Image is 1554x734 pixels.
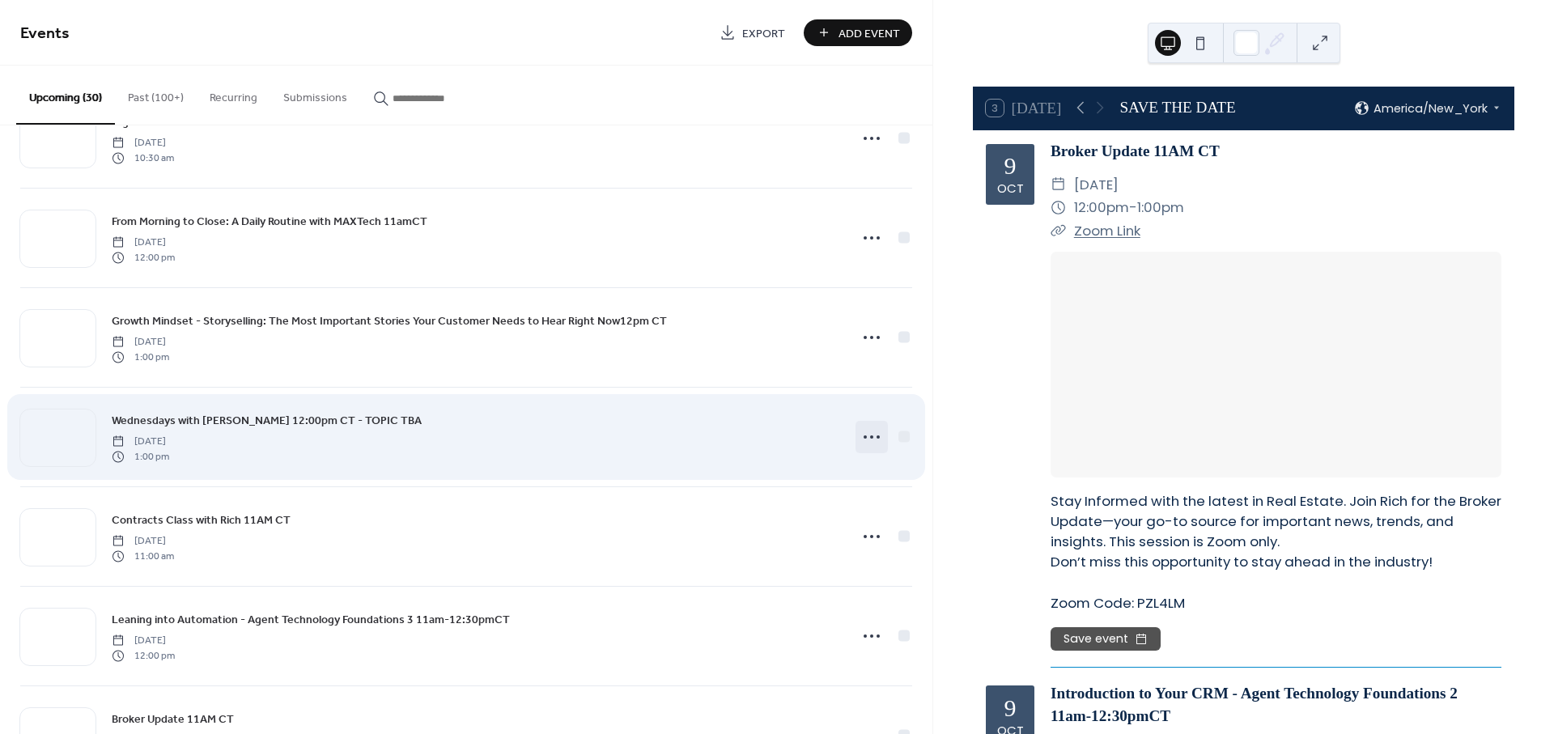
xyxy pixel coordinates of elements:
[1051,627,1161,651] button: Save event
[112,350,169,364] span: 1:00 pm
[112,648,175,663] span: 12:00 pm
[270,66,360,123] button: Submissions
[1051,196,1066,219] div: ​
[1004,696,1017,720] div: 9
[112,449,169,464] span: 1:00 pm
[1051,173,1066,197] div: ​
[112,435,169,449] span: [DATE]
[1051,685,1458,725] a: Introduction to Your CRM - Agent Technology Foundations 2 11am-12:30pmCT
[1074,221,1140,240] a: Zoom Link
[112,511,291,529] a: Contracts Class with Rich 11AM CT
[112,710,234,728] a: Broker Update 11AM CT
[112,612,510,629] span: Leaning into Automation - Agent Technology Foundations 3 11am-12:30pmCT
[1074,173,1119,197] span: [DATE]
[112,335,169,350] span: [DATE]
[1074,196,1129,219] span: 12:00pm
[112,413,422,430] span: Wednesdays with [PERSON_NAME] 12:00pm CT - TOPIC TBA
[16,66,115,125] button: Upcoming (30)
[112,235,175,250] span: [DATE]
[1051,219,1066,243] div: ​
[1137,196,1184,219] span: 1:00pm
[112,214,427,231] span: From Morning to Close: A Daily Routine with MAXTech 11amCT
[1004,154,1017,178] div: 9
[115,66,197,123] button: Past (100+)
[707,19,797,46] a: Export
[112,711,234,728] span: Broker Update 11AM CT
[839,25,900,42] span: Add Event
[997,182,1024,194] div: Oct
[112,312,667,330] a: Growth Mindset - Storyselling: The Most Important Stories Your Customer Needs to Hear Right Now12...
[1129,196,1137,219] span: -
[112,411,422,430] a: Wednesdays with [PERSON_NAME] 12:00pm CT - TOPIC TBA
[112,250,175,265] span: 12:00 pm
[1119,96,1235,120] div: SAVE THE DATE
[112,610,510,629] a: Leaning into Automation - Agent Technology Foundations 3 11am-12:30pmCT
[20,18,70,49] span: Events
[112,151,174,165] span: 10:30 am
[112,313,667,330] span: Growth Mindset - Storyselling: The Most Important Stories Your Customer Needs to Hear Right Now12...
[112,634,175,648] span: [DATE]
[112,534,174,549] span: [DATE]
[742,25,785,42] span: Export
[1374,103,1488,114] span: America/New_York
[112,512,291,529] span: Contracts Class with Rich 11AM CT
[112,549,174,563] span: 11:00 am
[112,212,427,231] a: From Morning to Close: A Daily Routine with MAXTech 11amCT
[112,136,174,151] span: [DATE]
[1051,142,1220,159] a: Broker Update 11AM CT
[1051,491,1501,613] div: Stay Informed with the latest in Real Estate. Join Rich for the Broker Update—your go-to source f...
[197,66,270,123] button: Recurring
[804,19,912,46] button: Add Event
